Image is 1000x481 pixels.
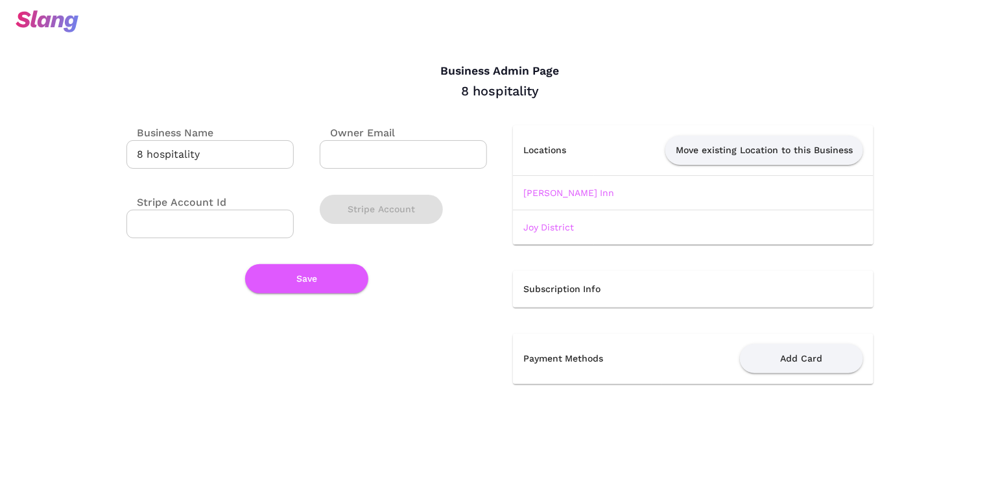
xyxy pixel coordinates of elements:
a: Joy District [523,222,574,232]
img: svg+xml;base64,PHN2ZyB3aWR0aD0iOTciIGhlaWdodD0iMzQiIHZpZXdCb3g9IjAgMCA5NyAzNCIgZmlsbD0ibm9uZSIgeG... [16,10,78,32]
div: 8 hospitality [126,82,874,99]
th: Subscription Info [513,271,874,308]
button: Add Card [740,344,863,373]
th: Payment Methods [513,334,661,384]
th: Locations [513,125,594,176]
button: Move existing Location to this Business [665,136,863,165]
a: Stripe Account [320,204,443,213]
h4: Business Admin Page [126,64,874,79]
a: Add Card [740,352,863,363]
label: Stripe Account Id [126,195,226,210]
label: Owner Email [320,125,395,140]
label: Business Name [126,125,213,140]
button: Save [245,264,368,293]
a: [PERSON_NAME] Inn [523,188,614,198]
